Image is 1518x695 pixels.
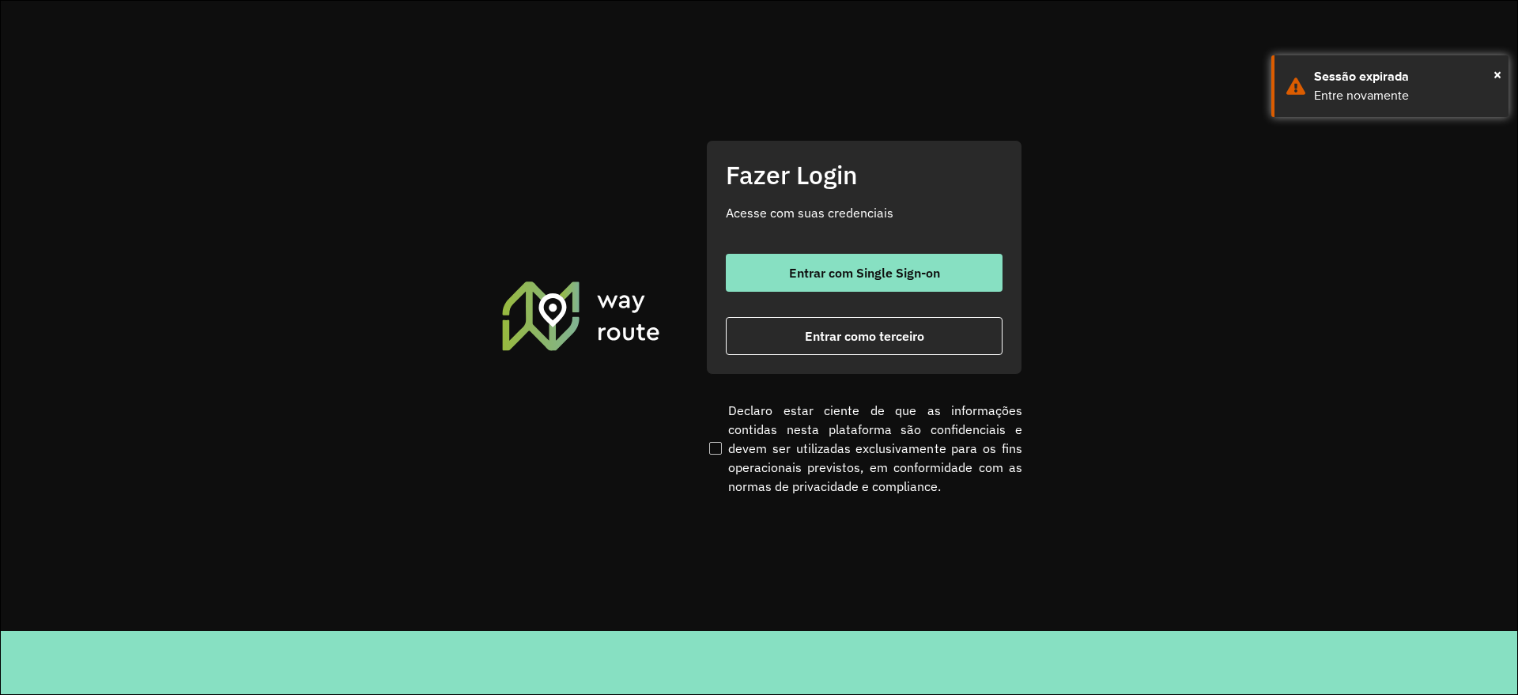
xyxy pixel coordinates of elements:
div: Entre novamente [1314,86,1497,105]
span: Entrar com Single Sign-on [789,266,940,279]
p: Acesse com suas credenciais [726,203,1003,222]
span: × [1493,62,1501,86]
div: Sessão expirada [1314,67,1497,86]
label: Declaro estar ciente de que as informações contidas nesta plataforma são confidenciais e devem se... [706,401,1022,496]
button: button [726,254,1003,292]
img: Roteirizador AmbevTech [500,279,663,352]
span: Entrar como terceiro [805,330,924,342]
h2: Fazer Login [726,160,1003,190]
button: Close [1493,62,1501,86]
button: button [726,317,1003,355]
